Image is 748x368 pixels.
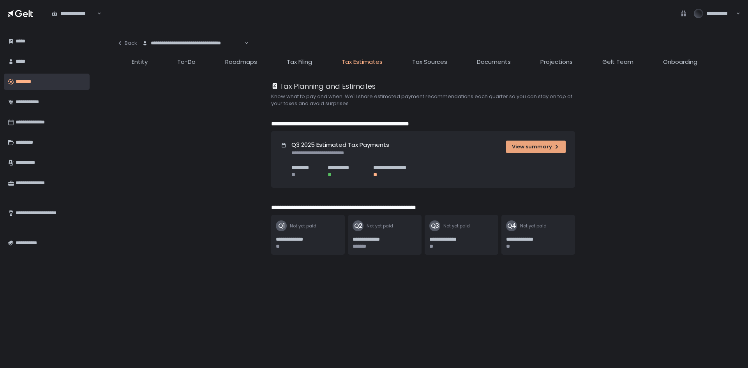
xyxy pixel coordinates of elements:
input: Search for option [243,39,244,47]
span: Tax Sources [412,58,447,67]
text: Q2 [354,222,362,230]
span: Roadmaps [225,58,257,67]
span: Entity [132,58,148,67]
text: Q3 [431,222,439,230]
button: Back [117,35,137,51]
input: Search for option [96,10,97,18]
div: Search for option [47,5,101,22]
span: Gelt Team [602,58,633,67]
span: Tax Estimates [342,58,383,67]
text: Q4 [507,222,516,230]
button: View summary [506,141,566,153]
text: Q1 [278,222,285,230]
span: Not yet paid [367,223,393,229]
div: View summary [512,143,560,150]
span: Projections [540,58,573,67]
div: Back [117,40,137,47]
span: Tax Filing [287,58,312,67]
span: Not yet paid [290,223,316,229]
span: Not yet paid [443,223,470,229]
span: Not yet paid [520,223,547,229]
span: Documents [477,58,511,67]
span: To-Do [177,58,196,67]
h1: Q3 2025 Estimated Tax Payments [291,141,389,150]
div: Tax Planning and Estimates [271,81,376,92]
span: Onboarding [663,58,697,67]
div: Search for option [137,35,249,51]
h2: Know what to pay and when. We'll share estimated payment recommendations each quarter so you can ... [271,93,583,107]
